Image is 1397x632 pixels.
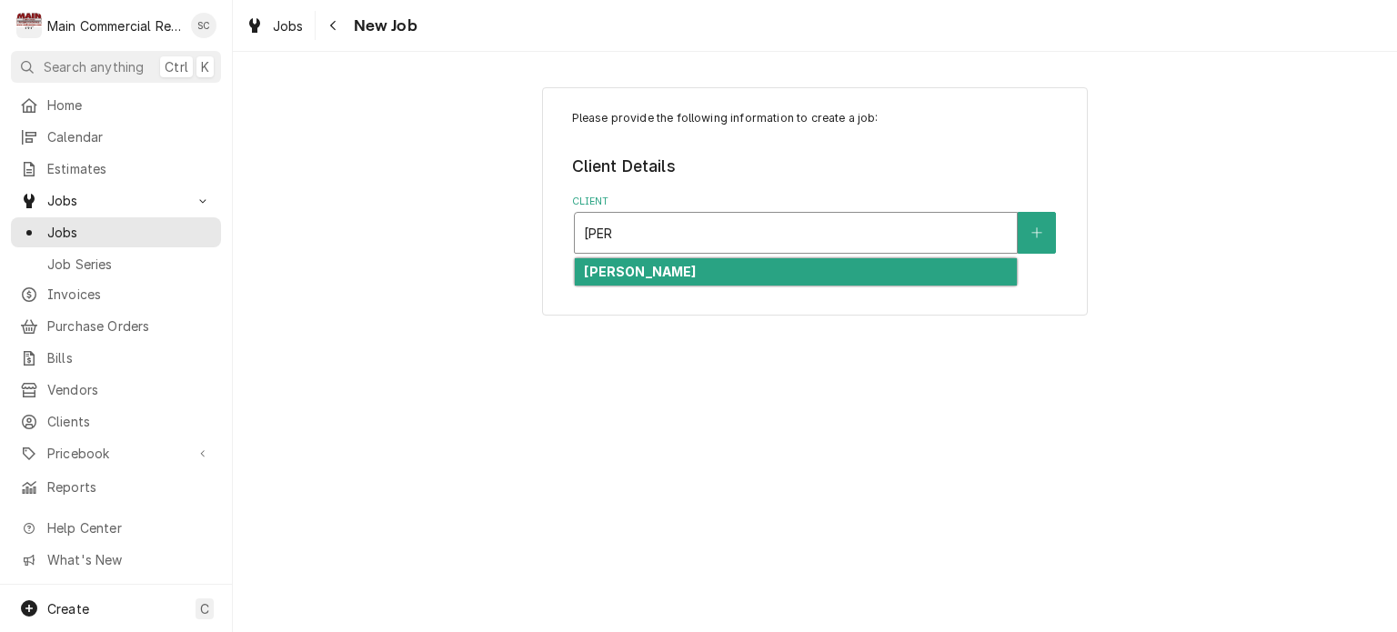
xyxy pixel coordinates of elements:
[47,380,212,399] span: Vendors
[11,90,221,120] a: Home
[11,472,221,502] a: Reports
[11,217,221,247] a: Jobs
[165,57,188,76] span: Ctrl
[11,513,221,543] a: Go to Help Center
[11,154,221,184] a: Estimates
[11,311,221,341] a: Purchase Orders
[47,223,212,242] span: Jobs
[47,255,212,274] span: Job Series
[11,343,221,373] a: Bills
[11,51,221,83] button: Search anythingCtrlK
[44,57,144,76] span: Search anything
[16,13,42,38] div: M
[584,264,696,279] strong: [PERSON_NAME]
[47,348,212,367] span: Bills
[1031,226,1042,239] svg: Create New Client
[1018,212,1056,254] button: Create New Client
[191,13,216,38] div: Sharon Campbell's Avatar
[572,110,1059,254] div: Job Create/Update Form
[542,87,1088,316] div: Job Create/Update
[11,122,221,152] a: Calendar
[572,195,1059,254] div: Client
[47,412,212,431] span: Clients
[11,186,221,216] a: Go to Jobs
[47,550,210,569] span: What's New
[47,159,212,178] span: Estimates
[11,249,221,279] a: Job Series
[273,16,304,35] span: Jobs
[47,316,212,336] span: Purchase Orders
[11,545,221,575] a: Go to What's New
[47,16,181,35] div: Main Commercial Refrigeration Service
[47,127,212,146] span: Calendar
[348,14,417,38] span: New Job
[191,13,216,38] div: SC
[572,155,1059,178] legend: Client Details
[16,13,42,38] div: Main Commercial Refrigeration Service's Avatar
[11,279,221,309] a: Invoices
[572,110,1059,126] p: Please provide the following information to create a job:
[238,11,311,41] a: Jobs
[200,599,209,618] span: C
[572,195,1059,209] label: Client
[11,406,221,436] a: Clients
[47,95,212,115] span: Home
[201,57,209,76] span: K
[47,285,212,304] span: Invoices
[47,191,185,210] span: Jobs
[47,444,185,463] span: Pricebook
[47,477,212,497] span: Reports
[11,438,221,468] a: Go to Pricebook
[319,11,348,40] button: Navigate back
[47,601,89,617] span: Create
[11,375,221,405] a: Vendors
[47,518,210,537] span: Help Center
